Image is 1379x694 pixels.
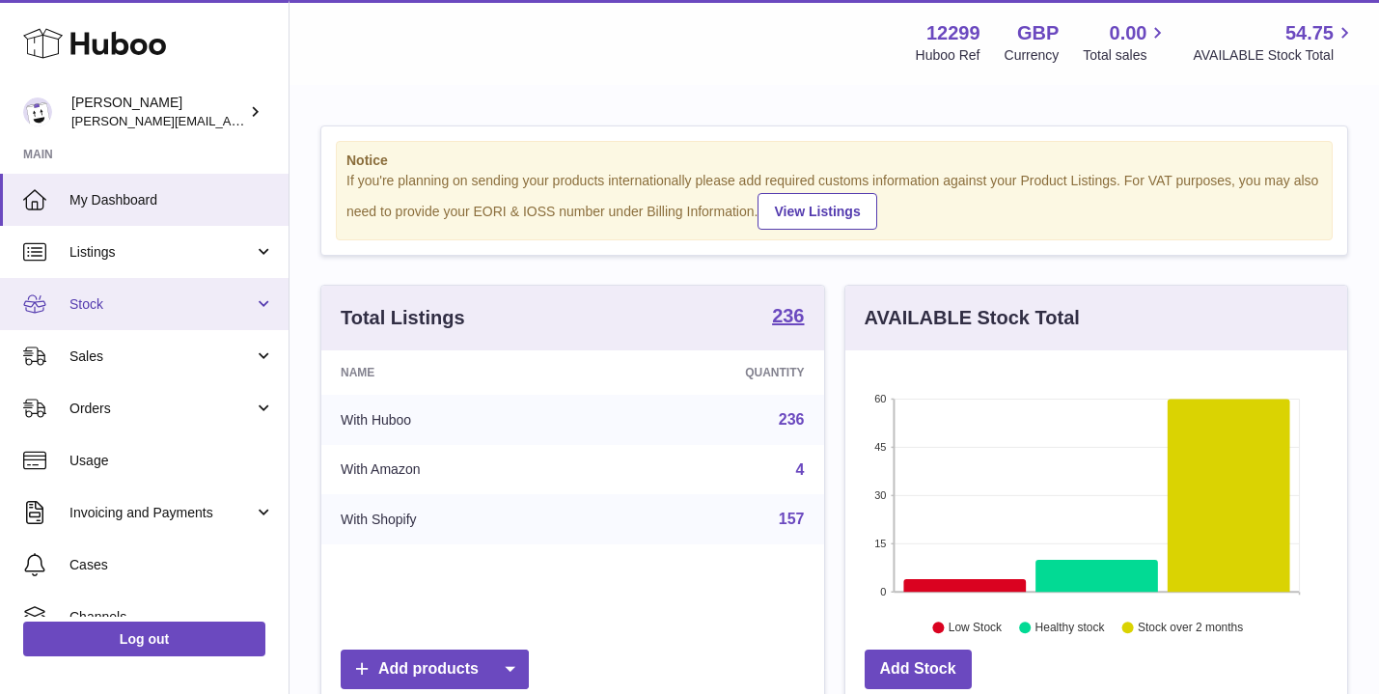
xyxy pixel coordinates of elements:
[948,621,1002,634] text: Low Stock
[69,504,254,522] span: Invoicing and Payments
[796,461,805,478] a: 4
[1083,46,1169,65] span: Total sales
[69,347,254,366] span: Sales
[321,445,596,495] td: With Amazon
[1193,46,1356,65] span: AVAILABLE Stock Total
[596,350,824,395] th: Quantity
[1034,621,1105,634] text: Healthy stock
[23,97,52,126] img: anthony@happyfeetplaymats.co.uk
[321,395,596,445] td: With Huboo
[1017,20,1059,46] strong: GBP
[1193,20,1356,65] a: 54.75 AVAILABLE Stock Total
[69,400,254,418] span: Orders
[779,411,805,428] a: 236
[346,172,1322,230] div: If you're planning on sending your products internationally please add required customs informati...
[926,20,980,46] strong: 12299
[346,152,1322,170] strong: Notice
[874,538,886,549] text: 15
[71,94,245,130] div: [PERSON_NAME]
[1083,20,1169,65] a: 0.00 Total sales
[916,46,980,65] div: Huboo Ref
[341,650,529,689] a: Add products
[341,305,465,331] h3: Total Listings
[1005,46,1060,65] div: Currency
[865,305,1080,331] h3: AVAILABLE Stock Total
[321,350,596,395] th: Name
[1138,621,1243,634] text: Stock over 2 months
[69,608,274,626] span: Channels
[69,295,254,314] span: Stock
[772,306,804,329] a: 236
[71,113,387,128] span: [PERSON_NAME][EMAIL_ADDRESS][DOMAIN_NAME]
[69,452,274,470] span: Usage
[758,193,876,230] a: View Listings
[69,556,274,574] span: Cases
[69,243,254,262] span: Listings
[772,306,804,325] strong: 236
[1110,20,1147,46] span: 0.00
[779,511,805,527] a: 157
[865,650,972,689] a: Add Stock
[1285,20,1334,46] span: 54.75
[69,191,274,209] span: My Dashboard
[874,489,886,501] text: 30
[23,622,265,656] a: Log out
[874,393,886,404] text: 60
[874,441,886,453] text: 45
[321,494,596,544] td: With Shopify
[880,586,886,597] text: 0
